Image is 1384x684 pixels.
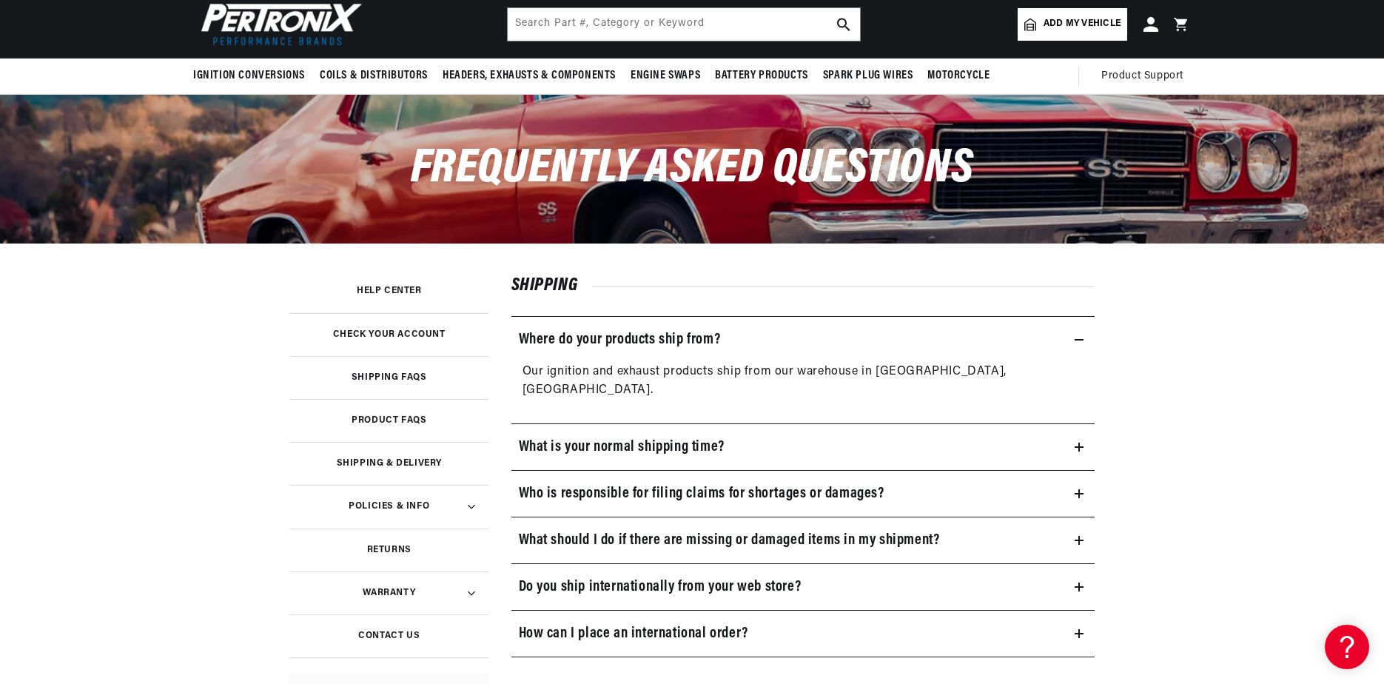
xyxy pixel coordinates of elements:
[508,8,860,41] input: Search Part #, Category or Keyword
[631,68,700,84] span: Engine Swaps
[352,374,427,381] h3: Shipping FAQs
[320,68,428,84] span: Coils & Distributors
[352,417,426,424] h3: Product FAQs
[367,546,411,554] h3: Returns
[920,58,997,93] summary: Motorcycle
[312,58,435,93] summary: Coils & Distributors
[1101,58,1191,94] summary: Product Support
[289,485,489,528] summary: Policies & Info
[193,58,312,93] summary: Ignition Conversions
[289,442,489,485] a: Shipping & Delivery
[816,58,921,93] summary: Spark Plug Wires
[289,399,489,442] a: Product FAQs
[289,269,489,312] a: Help Center
[443,68,616,84] span: Headers, Exhausts & Components
[708,58,816,93] summary: Battery Products
[519,435,725,459] h3: What is your normal shipping time?
[511,564,1095,610] summary: Do you ship internationally from your web store?
[289,356,489,399] a: Shipping FAQs
[823,68,913,84] span: Spark Plug Wires
[349,503,429,510] h3: Policies & Info
[193,68,305,84] span: Ignition Conversions
[289,614,489,657] a: Contact Us
[1018,8,1127,41] a: Add my vehicle
[519,529,940,552] h3: What should I do if there are missing or damaged items in my shipment?
[519,622,748,646] h3: How can I place an international order?
[337,460,442,467] h3: Shipping & Delivery
[827,8,860,41] button: search button
[358,632,420,640] h3: Contact Us
[523,363,1084,400] p: Our ignition and exhaust products ship from our warehouse in [GEOGRAPHIC_DATA], [GEOGRAPHIC_DATA].
[519,328,721,352] h3: Where do your products ship from?
[411,145,974,193] span: Frequently Asked Questions
[511,363,1095,412] div: Where do your products ship from?
[511,471,1095,517] summary: Who is responsible for filing claims for shortages or damages?
[1101,68,1183,84] span: Product Support
[289,313,489,356] a: Check your account
[289,571,489,614] summary: Warranty
[927,68,990,84] span: Motorcycle
[333,331,446,338] h3: Check your account
[511,277,593,295] span: Shipping
[511,611,1095,657] summary: How can I place an international order?
[435,58,623,93] summary: Headers, Exhausts & Components
[1044,17,1121,31] span: Add my vehicle
[519,575,802,599] h3: Do you ship internationally from your web store?
[715,68,808,84] span: Battery Products
[519,482,884,506] h3: Who is responsible for filing claims for shortages or damages?
[289,529,489,571] a: Returns
[511,517,1095,563] summary: What should I do if there are missing or damaged items in my shipment?
[623,58,708,93] summary: Engine Swaps
[357,287,422,295] h3: Help Center
[511,424,1095,470] summary: What is your normal shipping time?
[511,317,1095,363] summary: Where do your products ship from?
[363,589,415,597] h3: Warranty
